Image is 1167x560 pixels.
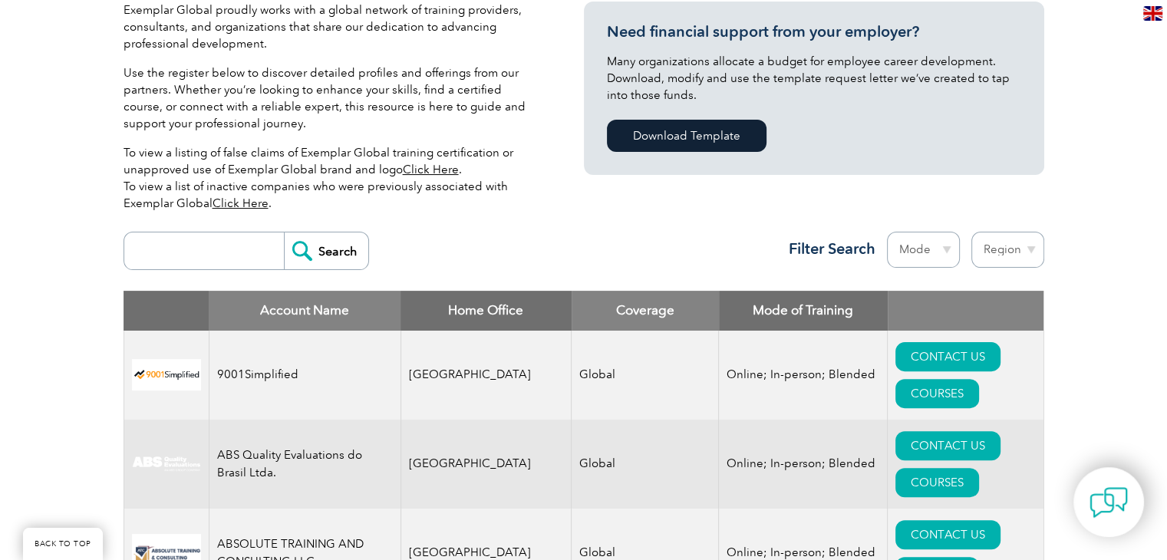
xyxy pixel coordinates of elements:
[124,64,538,132] p: Use the register below to discover detailed profiles and offerings from our partners. Whether you...
[209,331,401,420] td: 9001Simplified
[284,232,368,269] input: Search
[607,22,1021,41] h3: Need financial support from your employer?
[132,456,201,473] img: c92924ac-d9bc-ea11-a814-000d3a79823d-logo.jpg
[607,120,766,152] a: Download Template
[132,359,201,390] img: 37c9c059-616f-eb11-a812-002248153038-logo.png
[719,291,888,331] th: Mode of Training: activate to sort column ascending
[209,420,401,509] td: ABS Quality Evaluations do Brasil Ltda.
[719,331,888,420] td: Online; In-person; Blended
[719,420,888,509] td: Online; In-person; Blended
[1143,6,1162,21] img: en
[401,420,572,509] td: [GEOGRAPHIC_DATA]
[888,291,1043,331] th: : activate to sort column ascending
[895,342,1001,371] a: CONTACT US
[780,239,875,259] h3: Filter Search
[895,379,979,408] a: COURSES
[572,291,719,331] th: Coverage: activate to sort column ascending
[572,420,719,509] td: Global
[401,331,572,420] td: [GEOGRAPHIC_DATA]
[403,163,459,176] a: Click Here
[895,520,1001,549] a: CONTACT US
[124,2,538,52] p: Exemplar Global proudly works with a global network of training providers, consultants, and organ...
[124,144,538,212] p: To view a listing of false claims of Exemplar Global training certification or unapproved use of ...
[607,53,1021,104] p: Many organizations allocate a budget for employee career development. Download, modify and use th...
[572,331,719,420] td: Global
[895,468,979,497] a: COURSES
[23,528,103,560] a: BACK TO TOP
[213,196,269,210] a: Click Here
[209,291,401,331] th: Account Name: activate to sort column descending
[1090,483,1128,522] img: contact-chat.png
[895,431,1001,460] a: CONTACT US
[401,291,572,331] th: Home Office: activate to sort column ascending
